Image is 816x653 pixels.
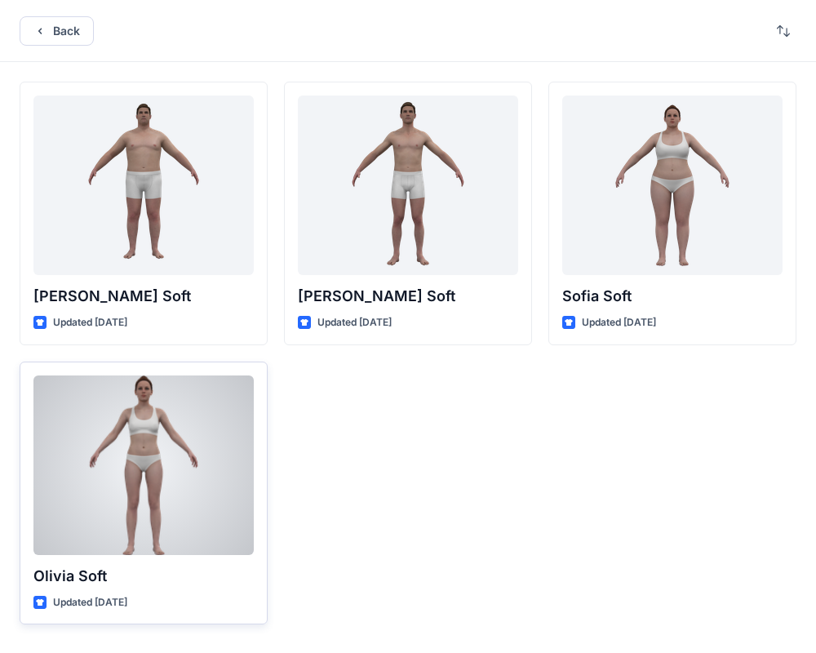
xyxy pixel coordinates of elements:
p: Updated [DATE] [317,314,392,331]
a: Sofia Soft [562,96,783,275]
p: Updated [DATE] [582,314,656,331]
a: Joseph Soft [33,96,254,275]
a: Oliver Soft [298,96,518,275]
p: Sofia Soft [562,285,783,308]
p: [PERSON_NAME] Soft [33,285,254,308]
button: Back [20,16,94,46]
p: Updated [DATE] [53,594,127,611]
p: [PERSON_NAME] Soft [298,285,518,308]
p: Olivia Soft [33,565,254,588]
p: Updated [DATE] [53,314,127,331]
a: Olivia Soft [33,375,254,555]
